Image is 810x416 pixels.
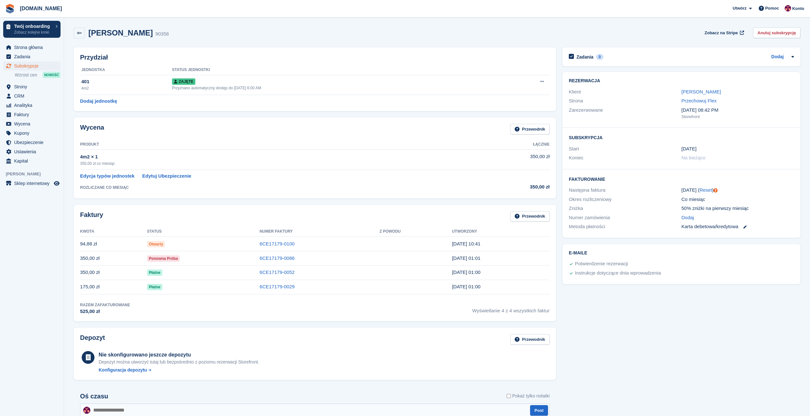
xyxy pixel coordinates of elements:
[713,188,718,193] div: Tooltip anchor
[3,101,61,110] a: menu
[260,227,380,237] th: Numer faktury
[569,176,794,182] h2: Fakturowanie
[155,30,169,38] div: 90358
[682,187,794,194] div: [DATE] ( )
[682,155,706,160] span: Na bieżąco
[380,227,452,237] th: Z powodu
[14,92,53,100] span: CRM
[3,138,61,147] a: menu
[14,61,53,70] span: Subskrypcje
[147,227,260,237] th: Status
[80,302,130,308] div: Razem zafakturowane
[99,351,259,359] div: Nie skonfigurowano jeszcze depozytu
[5,4,15,13] img: stora-icon-8386f47178a22dfd0bd8f6a31ec36ba5ce8667c1dd55bd0f319d3a0aa187defe.svg
[14,82,53,91] span: Strony
[14,138,53,147] span: Ubezpieczenie
[14,24,52,28] p: Twój onboarding
[3,82,61,91] a: menu
[43,72,61,78] div: NOWOŚĆ
[452,241,480,246] time: 2025-08-20 08:41:40 UTC
[80,161,479,166] div: 350,00 zł co miesiąc
[569,187,682,194] div: Następna faktura
[80,334,105,345] h2: Depozyt
[14,119,53,128] span: Wycena
[80,124,104,134] h2: Wycena
[452,227,550,237] th: Utworzony
[80,251,147,266] td: 350,00 zł
[81,85,172,91] div: 4m2
[80,153,479,161] div: 4m2 × 1
[260,255,295,261] a: 6CE17179-0086
[260,284,295,289] a: 6CE17179-0029
[83,407,90,414] img: Mateusz Kacwin
[569,205,682,212] div: Zniżka
[99,367,147,373] div: Konfiguracja depozytu
[147,269,162,276] span: Płatne
[507,393,511,399] input: Pokaż tylko notatki
[569,145,682,153] div: Start
[80,393,108,400] h2: Oś czasu
[530,405,548,416] button: Post
[682,114,794,120] div: Storefront
[81,78,172,85] div: 401
[172,78,195,85] span: Zajęte
[80,140,479,150] th: Produkt
[785,5,791,12] img: Mateusz Kacwin
[260,269,295,275] a: 6CE17179-0052
[472,302,550,315] span: Wyświetlanie 4 z 4 wszystkich faktur
[80,265,147,280] td: 350,00 zł
[80,172,135,180] a: Edycja typów jednostek
[507,393,550,399] label: Pokaż tylko notatki
[569,78,794,84] h2: Rezerwacja
[510,334,550,345] a: Przewodnik
[15,71,61,78] a: Wzrost cen NOWOŚĆ
[3,43,61,52] a: menu
[14,52,53,61] span: Zadania
[700,187,712,193] a: Reset
[14,110,53,119] span: Faktury
[80,98,117,105] a: Dodaj jednostkę
[3,179,61,188] a: menu
[569,196,682,203] div: Okres rozliczeniowy
[682,89,721,94] a: [PERSON_NAME]
[3,21,61,38] a: Twój onboarding Zobacz kolejne kroki
[479,149,550,170] td: 350,00 zł
[702,28,745,38] a: Zobacz na Stripe
[3,156,61,165] a: menu
[682,214,694,221] a: Dodaj
[510,124,550,134] a: Przewodnik
[569,134,794,140] h2: Subskrypcja
[3,61,61,70] a: menu
[14,156,53,165] span: Kapitał
[88,28,153,37] h2: [PERSON_NAME]
[479,140,550,150] th: Łącznie
[3,147,61,156] a: menu
[14,29,52,35] p: Zobacz kolejne kroki
[80,65,172,75] th: Jednostka
[452,269,480,275] time: 2025-07-11 23:00:23 UTC
[80,237,147,251] td: 94,88 zł
[575,269,661,277] div: Instrukcje dotyczące dnia wprowadzenia
[80,54,550,61] h2: Przydział
[569,214,682,221] div: Numer zamówienia
[452,255,480,261] time: 2025-08-11 23:01:00 UTC
[569,97,682,105] div: Strona
[569,107,682,120] div: Zarezerwowane
[3,110,61,119] a: menu
[765,5,779,12] span: Pomoc
[575,260,628,268] div: Potwierdzenie rezerwacji
[577,54,593,60] h2: Zadania
[753,28,800,38] a: Anuluj subskrypcję
[479,183,550,191] div: 350,00 zł
[14,43,53,52] span: Strona główna
[569,88,682,96] div: Klient
[732,5,746,12] span: Utwórz
[80,280,147,294] td: 175,00 zł
[682,145,697,153] time: 2025-06-11 23:00:00 UTC
[99,359,259,365] p: Depozyt można utworzyć tutaj lub bezpośrednio z poziomu rezerwacji Storefront.
[510,211,550,222] a: Przewodnik
[80,308,130,315] div: 525,00 zł
[14,147,53,156] span: Ustawienia
[147,284,162,290] span: Płatne
[99,367,259,373] a: Konfiguracja depozytu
